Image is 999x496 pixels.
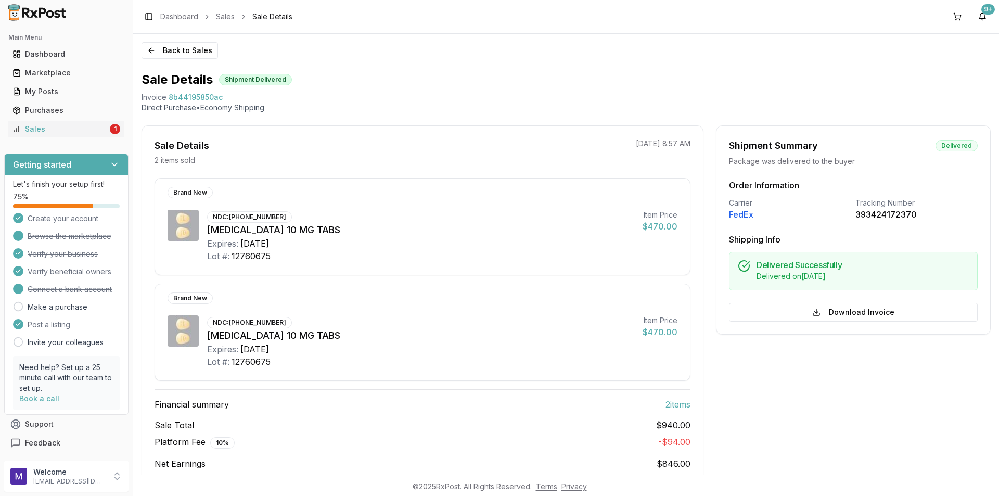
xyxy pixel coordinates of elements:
div: FedEx [729,208,851,221]
button: Support [4,415,129,434]
button: Purchases [4,102,129,119]
img: Trintellix 10 MG TABS [168,210,199,241]
span: Sale Details [252,11,292,22]
p: Direct Purchase • Economy Shipping [142,103,991,113]
div: Brand New [168,187,213,198]
span: 75 % [13,192,29,202]
span: Browse the marketplace [28,231,111,241]
div: Dashboard [12,49,120,59]
span: Feedback [25,438,60,448]
span: Financial summary [155,398,229,411]
h2: Main Menu [8,33,124,42]
div: Shipment Delivered [219,74,292,85]
p: Let's finish your setup first! [13,179,120,189]
h1: Sale Details [142,71,213,88]
div: Purchases [12,105,120,116]
div: My Posts [12,86,120,97]
span: Verify your business [28,249,98,259]
span: Net Earnings [155,457,206,470]
a: Privacy [561,482,587,491]
div: Brand New [168,292,213,304]
h5: Delivered Successfully [757,261,969,269]
a: Terms [536,482,557,491]
div: Package was delivered to the buyer [729,156,978,167]
a: Dashboard [8,45,124,63]
div: Lot #: [207,355,229,368]
button: My Posts [4,83,129,100]
div: Invoice [142,92,166,103]
div: $470.00 [643,326,677,338]
img: User avatar [10,468,27,485]
h3: Getting started [13,158,71,171]
div: 12760675 [232,355,271,368]
button: Marketplace [4,65,129,81]
button: Feedback [4,434,129,452]
div: [DATE] [240,343,269,355]
div: Item Price [643,315,677,326]
span: Connect a bank account [28,284,112,295]
div: NDC: [PHONE_NUMBER] [207,211,292,223]
div: Tracking Number [855,198,978,208]
span: $940.00 [656,419,690,431]
div: Marketplace [12,68,120,78]
div: NDC: [PHONE_NUMBER] [207,317,292,328]
div: Shipment Summary [729,138,818,153]
div: Expires: [207,237,238,250]
div: Carrier [729,198,851,208]
div: 12760675 [232,250,271,262]
a: Marketplace [8,63,124,82]
img: RxPost Logo [4,4,71,21]
div: 9+ [981,4,995,15]
div: Estimated payout 4-6 Business days [155,474,690,485]
button: Back to Sales [142,42,218,59]
div: Expires: [207,343,238,355]
div: 1 [110,124,120,134]
p: Need help? Set up a 25 minute call with our team to set up. [19,362,113,393]
a: Invite your colleagues [28,337,104,348]
div: Sales [12,124,108,134]
button: Dashboard [4,46,129,62]
button: 9+ [974,8,991,25]
span: - $94.00 [658,437,690,447]
button: Sales1 [4,121,129,137]
iframe: Intercom live chat [964,461,989,486]
a: Sales [216,11,235,22]
span: Post a listing [28,320,70,330]
p: [DATE] 8:57 AM [636,138,690,149]
a: My Posts [8,82,124,101]
span: 8b44195850ac [169,92,223,103]
a: Book a call [19,394,59,403]
div: Delivered on [DATE] [757,271,969,282]
span: Platform Fee [155,436,235,449]
p: [EMAIL_ADDRESS][DOMAIN_NAME] [33,477,106,486]
div: Sale Details [155,138,209,153]
div: $470.00 [643,220,677,233]
a: Sales1 [8,120,124,138]
span: $846.00 [657,459,690,469]
span: Sale Total [155,419,194,431]
h3: Shipping Info [729,233,978,246]
span: Create your account [28,213,98,224]
div: 10 % [210,437,235,449]
p: Welcome [33,467,106,477]
h3: Order Information [729,179,978,192]
div: Delivered [936,140,978,151]
a: Purchases [8,101,124,120]
p: 2 items sold [155,155,195,166]
div: 393424172370 [855,208,978,221]
a: Make a purchase [28,302,87,312]
span: Verify beneficial owners [28,266,111,277]
div: [DATE] [240,237,269,250]
a: Dashboard [160,11,198,22]
div: Item Price [643,210,677,220]
div: [MEDICAL_DATA] 10 MG TABS [207,223,634,237]
img: Trintellix 10 MG TABS [168,315,199,347]
button: Download Invoice [729,303,978,322]
div: [MEDICAL_DATA] 10 MG TABS [207,328,634,343]
nav: breadcrumb [160,11,292,22]
span: 2 item s [665,398,690,411]
div: Lot #: [207,250,229,262]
